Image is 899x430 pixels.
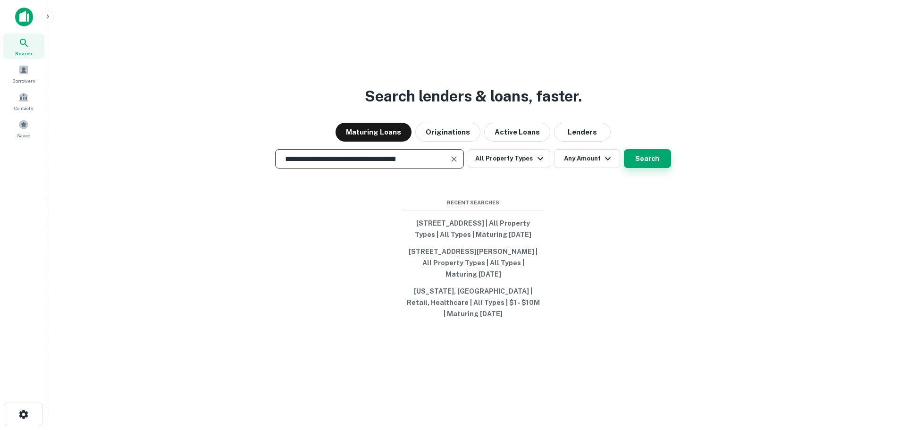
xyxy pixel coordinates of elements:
[468,149,550,168] button: All Property Types
[403,199,544,207] span: Recent Searches
[403,283,544,322] button: [US_STATE], [GEOGRAPHIC_DATA] | Retail, Healthcare | All Types | $1 - $10M | Maturing [DATE]
[554,149,620,168] button: Any Amount
[336,123,412,142] button: Maturing Loans
[15,8,33,26] img: capitalize-icon.png
[403,243,544,283] button: [STREET_ADDRESS][PERSON_NAME] | All Property Types | All Types | Maturing [DATE]
[12,77,35,84] span: Borrowers
[415,123,480,142] button: Originations
[17,132,31,139] span: Saved
[14,104,33,112] span: Contacts
[447,152,461,166] button: Clear
[365,85,582,108] h3: Search lenders & loans, faster.
[3,88,44,114] a: Contacts
[3,116,44,141] a: Saved
[3,61,44,86] a: Borrowers
[484,123,550,142] button: Active Loans
[3,34,44,59] a: Search
[15,50,32,57] span: Search
[554,123,611,142] button: Lenders
[624,149,671,168] button: Search
[852,354,899,400] iframe: Chat Widget
[403,215,544,243] button: [STREET_ADDRESS] | All Property Types | All Types | Maturing [DATE]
